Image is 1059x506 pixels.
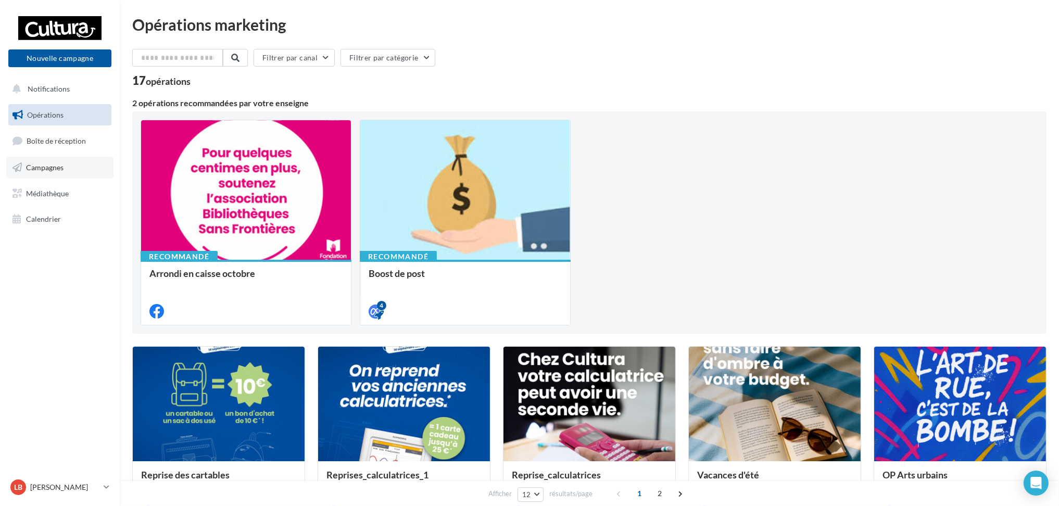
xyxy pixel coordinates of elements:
[30,482,99,492] p: [PERSON_NAME]
[6,130,114,152] a: Boîte de réception
[141,470,296,490] div: Reprise des cartables
[369,268,562,289] div: Boost de post
[132,75,191,86] div: 17
[377,301,386,310] div: 4
[360,251,437,262] div: Recommandé
[651,485,668,502] span: 2
[326,470,482,490] div: Reprises_calculatrices_1
[549,489,592,499] span: résultats/page
[27,136,86,145] span: Boîte de réception
[141,251,218,262] div: Recommandé
[341,49,435,67] button: Filtrer par catégorie
[518,487,544,502] button: 12
[697,470,852,490] div: Vacances d'été
[8,49,111,67] button: Nouvelle campagne
[27,110,64,119] span: Opérations
[132,17,1047,32] div: Opérations marketing
[149,268,343,289] div: Arrondi en caisse octobre
[488,489,512,499] span: Afficher
[146,77,191,86] div: opérations
[26,214,61,223] span: Calendrier
[14,482,22,492] span: LB
[631,485,648,502] span: 1
[6,104,114,126] a: Opérations
[882,470,1038,490] div: OP Arts urbains
[512,470,667,490] div: Reprise_calculatrices
[28,84,70,93] span: Notifications
[6,183,114,205] a: Médiathèque
[132,99,1047,107] div: 2 opérations recommandées par votre enseigne
[8,477,111,497] a: LB [PERSON_NAME]
[26,188,69,197] span: Médiathèque
[254,49,335,67] button: Filtrer par canal
[1024,471,1049,496] div: Open Intercom Messenger
[6,78,109,100] button: Notifications
[6,157,114,179] a: Campagnes
[26,163,64,172] span: Campagnes
[522,490,531,499] span: 12
[6,208,114,230] a: Calendrier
